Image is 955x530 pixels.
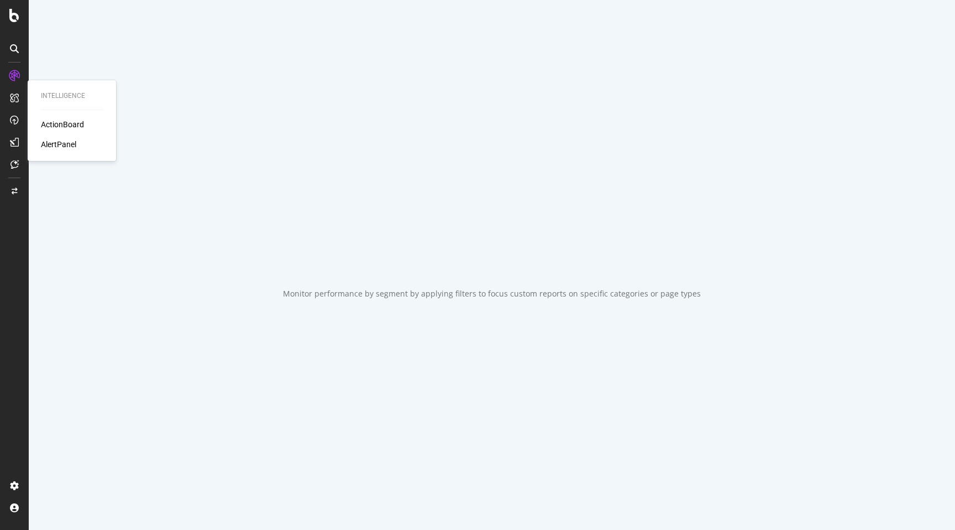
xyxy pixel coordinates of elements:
div: animation [452,231,532,271]
a: ActionBoard [41,119,84,130]
div: Monitor performance by segment by applying filters to focus custom reports on specific categories... [283,288,701,299]
div: Intelligence [41,91,103,101]
a: AlertPanel [41,139,76,150]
